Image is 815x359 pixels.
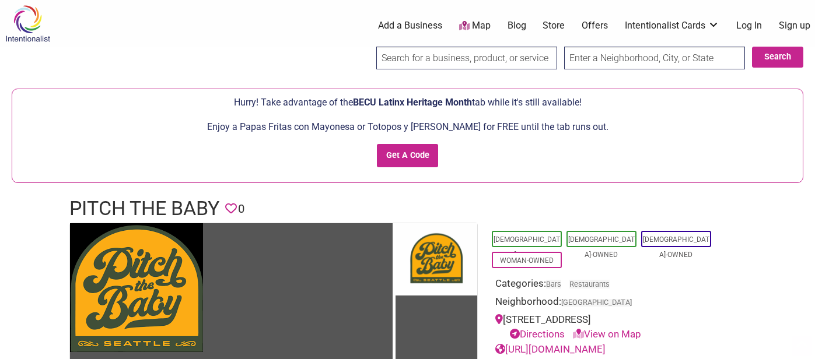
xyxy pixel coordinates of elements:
[500,256,554,265] a: Woman-Owned
[495,343,606,355] a: [URL][DOMAIN_NAME]
[70,223,203,352] img: Pitch the Baby
[568,235,635,259] a: [DEMOGRAPHIC_DATA]-Owned
[510,328,565,340] a: Directions
[495,294,717,312] div: Neighborhood:
[378,19,442,32] a: Add a Business
[18,119,797,135] p: Enjoy a Papas Fritas con Mayonesa or Totopos y [PERSON_NAME] for FREE until the tab runs out.
[494,235,560,259] a: [DEMOGRAPHIC_DATA]-Owned
[495,312,717,342] div: [STREET_ADDRESS]
[779,19,810,32] a: Sign up
[376,47,557,69] input: Search for a business, product, or service
[69,195,219,223] h1: Pitch The Baby
[561,299,632,307] span: [GEOGRAPHIC_DATA]
[18,95,797,110] p: Hurry! Take advantage of the tab while it's still available!
[569,280,610,288] a: Restaurants
[543,19,565,32] a: Store
[546,280,561,288] a: Bars
[736,19,762,32] a: Log In
[508,19,526,32] a: Blog
[495,276,717,294] div: Categories:
[752,47,803,68] button: Search
[377,144,438,168] input: Get A Code
[459,19,491,33] a: Map
[792,336,812,356] div: Scroll Back to Top
[643,235,709,259] a: [DEMOGRAPHIC_DATA]-Owned
[238,200,244,218] span: 0
[353,97,472,108] span: BECU Latinx Heritage Month
[573,328,641,340] a: View on Map
[582,19,608,32] a: Offers
[564,47,745,69] input: Enter a Neighborhood, City, or State
[625,19,719,32] a: Intentionalist Cards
